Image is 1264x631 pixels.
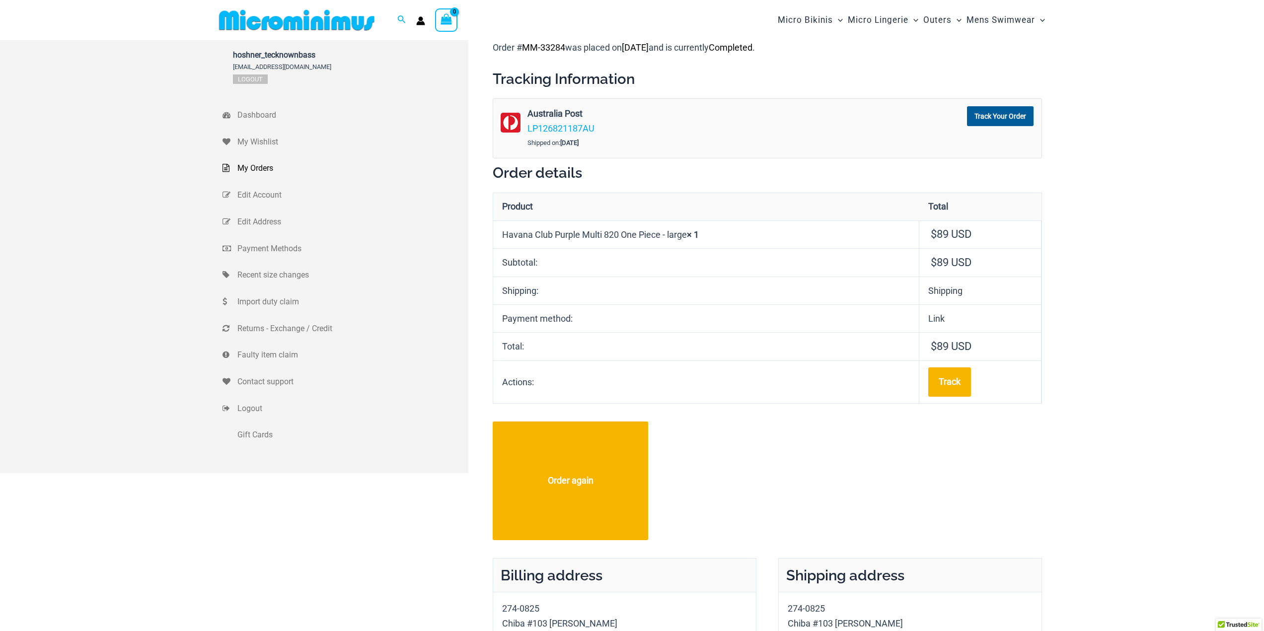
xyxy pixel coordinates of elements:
[223,235,468,262] a: Payment Methods
[931,228,971,240] bdi: 89 USD
[237,135,466,149] span: My Wishlist
[237,188,466,203] span: Edit Account
[237,268,466,282] span: Recent size changes
[237,161,466,176] span: My Orders
[233,50,331,60] span: hoshner_tecknownbass
[493,360,919,403] th: Actions:
[237,401,466,416] span: Logout
[919,304,1041,332] td: Link
[237,108,466,123] span: Dashboard
[223,421,468,448] a: Gift Cards
[493,277,919,304] th: Shipping:
[237,321,466,336] span: Returns - Exchange / Credit
[622,42,649,53] mark: [DATE]
[237,214,466,229] span: Edit Address
[493,163,1042,182] h2: Order details
[493,193,919,220] th: Product
[967,7,1035,33] span: Mens Swimwear
[560,139,579,146] strong: [DATE]
[952,7,962,33] span: Menu Toggle
[233,63,331,70] span: [EMAIL_ADDRESS][DOMAIN_NAME]
[964,5,1047,35] a: Mens SwimwearMenu ToggleMenu Toggle
[774,3,1049,37] nav: Site Navigation
[223,262,468,288] a: Recent size changes
[493,70,1042,88] h2: Tracking Information
[493,40,1042,55] p: Order # was placed on and is currently .
[493,304,919,332] th: Payment method:
[397,14,406,26] a: Search icon link
[223,315,468,342] a: Returns - Exchange / Credit
[908,7,918,33] span: Menu Toggle
[527,136,846,150] div: Shipped on:
[928,367,971,397] a: Track order number MM-33284
[1035,7,1045,33] span: Menu Toggle
[923,7,952,33] span: Outers
[237,294,466,309] span: Import duty claim
[435,8,458,31] a: View Shopping Cart, empty
[527,106,844,121] strong: Australia Post
[223,209,468,235] a: Edit Address
[223,129,468,155] a: My Wishlist
[223,102,468,129] a: Dashboard
[493,248,919,277] th: Subtotal:
[931,256,937,269] span: $
[501,113,520,133] img: australia-post.png
[223,368,468,395] a: Contact support
[931,256,971,269] span: 89 USD
[223,155,468,182] a: My Orders
[522,42,565,53] mark: MM-33284
[233,74,268,84] a: Logout
[416,16,425,25] a: Account icon link
[237,348,466,362] span: Faulty item claim
[848,7,908,33] span: Micro Lingerie
[223,182,468,209] a: Edit Account
[709,42,752,53] mark: Completed
[493,332,919,360] th: Total:
[919,193,1041,220] th: Total
[687,229,699,240] strong: × 1
[223,288,468,315] a: Import duty claim
[223,342,468,368] a: Faulty item claim
[215,9,378,31] img: MM SHOP LOGO FLAT
[237,374,466,389] span: Contact support
[931,228,937,240] span: $
[931,340,971,352] span: 89 USD
[921,5,964,35] a: OutersMenu ToggleMenu Toggle
[775,5,845,35] a: Micro BikinisMenu ToggleMenu Toggle
[833,7,843,33] span: Menu Toggle
[493,421,648,540] a: Order again
[493,220,919,249] td: Havana Club Purple Multi 820 One Piece - large
[223,395,468,422] a: Logout
[778,7,833,33] span: Micro Bikinis
[845,5,921,35] a: Micro LingerieMenu ToggleMenu Toggle
[919,277,1041,304] td: Shipping
[237,241,466,256] span: Payment Methods
[493,558,756,592] h2: Billing address
[931,340,937,352] span: $
[527,123,595,134] a: LP126821187AU
[778,558,1042,592] h2: Shipping address
[237,427,466,442] span: Gift Cards
[967,106,1034,126] a: Track Your Order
